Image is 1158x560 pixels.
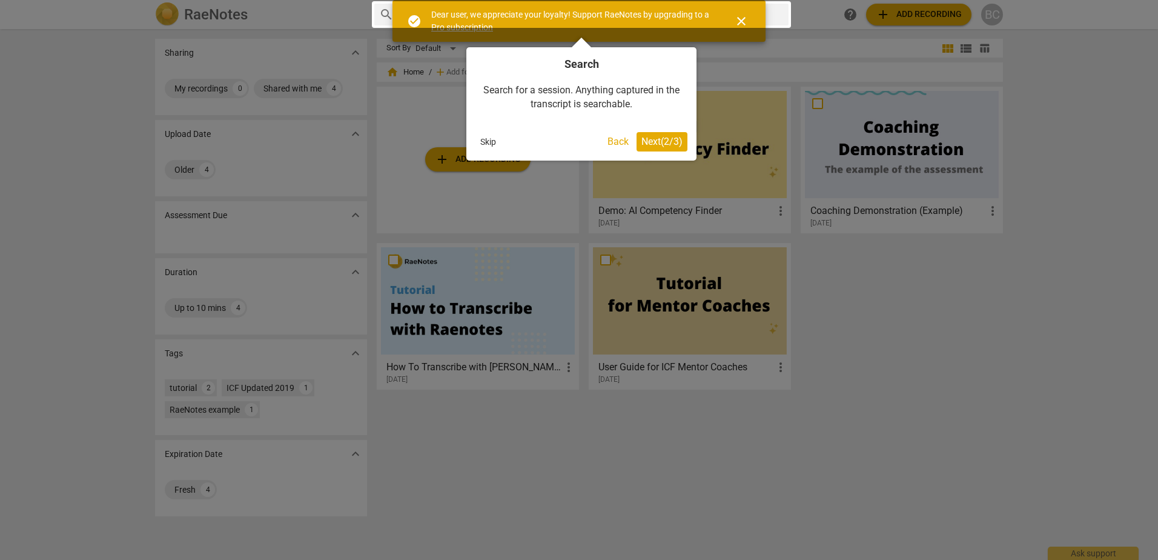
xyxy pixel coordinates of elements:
div: Search for a session. Anything captured in the transcript is searchable. [475,72,687,123]
button: Skip [475,133,501,151]
h4: Search [475,56,687,72]
button: Next [637,132,687,152]
button: Back [603,132,634,152]
span: Next ( 2 / 3 ) [641,136,683,147]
